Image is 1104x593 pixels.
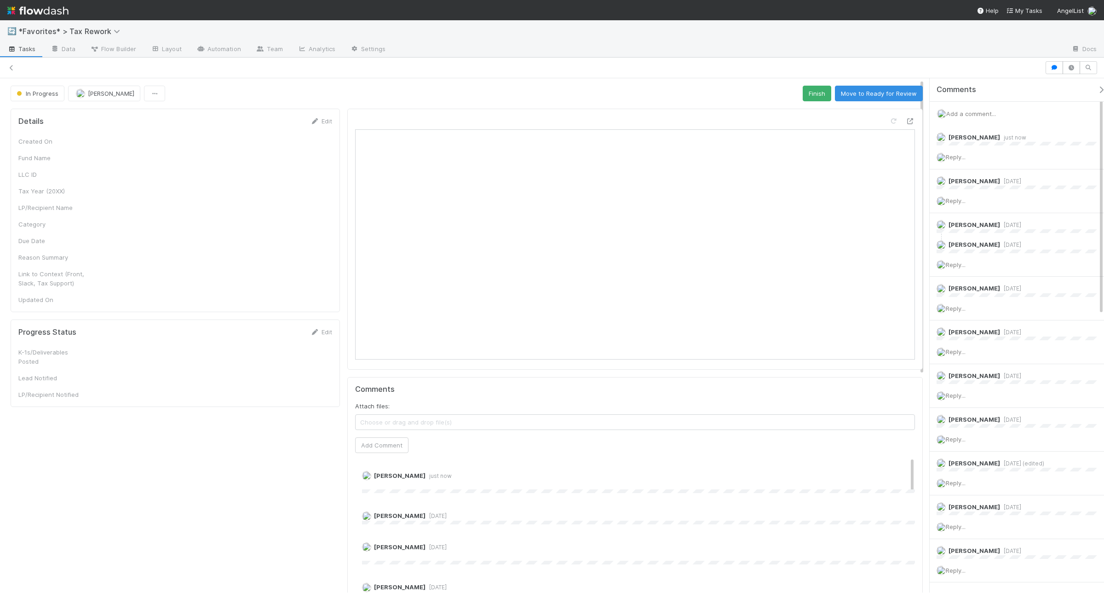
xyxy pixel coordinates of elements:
span: [PERSON_NAME] [949,503,1000,511]
a: Layout [144,42,189,57]
button: Move to Ready for Review [835,86,923,101]
span: [DATE] [425,584,447,591]
span: 🔄 [7,27,17,35]
img: avatar_04ed6c9e-3b93-401c-8c3a-8fad1b1fc72c.png [937,197,946,206]
button: Add Comment [355,437,408,453]
span: Add a comment... [946,110,996,117]
div: Help [977,6,999,15]
img: avatar_04ed6c9e-3b93-401c-8c3a-8fad1b1fc72c.png [937,348,946,357]
img: avatar_d45d11ee-0024-4901-936f-9df0a9cc3b4e.png [937,176,946,186]
img: avatar_04ed6c9e-3b93-401c-8c3a-8fad1b1fc72c.png [362,583,371,592]
div: Fund Name [18,153,87,163]
img: avatar_04ed6c9e-3b93-401c-8c3a-8fad1b1fc72c.png [937,153,946,162]
img: avatar_04ed6c9e-3b93-401c-8c3a-8fad1b1fc72c.png [937,327,946,337]
div: Updated On [18,295,87,304]
a: Automation [189,42,248,57]
div: Tax Year (20XX) [18,186,87,196]
img: avatar_04ed6c9e-3b93-401c-8c3a-8fad1b1fc72c.png [362,542,371,552]
div: LLC ID [18,170,87,179]
span: Choose or drag and drop file(s) [356,415,914,430]
span: [PERSON_NAME] [949,416,1000,423]
img: avatar_04ed6c9e-3b93-401c-8c3a-8fad1b1fc72c.png [937,566,946,575]
span: [PERSON_NAME] [88,90,134,97]
label: Attach files: [355,401,390,411]
span: Reply... [946,479,966,487]
img: avatar_04ed6c9e-3b93-401c-8c3a-8fad1b1fc72c.png [937,240,946,250]
span: [DATE] [1000,504,1021,511]
a: Data [43,42,83,57]
a: Settings [343,42,393,57]
button: [PERSON_NAME] [68,86,140,101]
span: just now [1000,134,1026,141]
div: Created On [18,137,87,146]
span: Reply... [946,567,966,574]
img: avatar_04ed6c9e-3b93-401c-8c3a-8fad1b1fc72c.png [937,133,946,142]
span: [DATE] (edited) [1000,460,1044,467]
span: [PERSON_NAME] [949,221,1000,228]
div: K-1s/Deliverables Posted [18,348,87,366]
img: avatar_04ed6c9e-3b93-401c-8c3a-8fad1b1fc72c.png [1087,6,1097,16]
span: [DATE] [1000,178,1021,185]
a: Edit [310,117,332,125]
span: [PERSON_NAME] [949,134,1000,141]
span: [DATE] [1000,241,1021,248]
span: [DATE] [425,544,447,551]
span: Reply... [946,261,966,268]
h5: Details [18,117,44,126]
img: avatar_d45d11ee-0024-4901-936f-9df0a9cc3b4e.png [362,512,371,521]
a: Docs [1064,42,1104,57]
span: [PERSON_NAME] [949,372,1000,379]
span: Flow Builder [90,44,136,53]
span: [DATE] [1000,221,1021,228]
span: [PERSON_NAME] [374,583,425,591]
img: avatar_04ed6c9e-3b93-401c-8c3a-8fad1b1fc72c.png [937,371,946,380]
img: avatar_04ed6c9e-3b93-401c-8c3a-8fad1b1fc72c.png [937,109,946,118]
span: My Tasks [1006,7,1042,14]
img: avatar_d45d11ee-0024-4901-936f-9df0a9cc3b4e.png [76,89,85,98]
h5: Comments [355,385,915,394]
span: Reply... [946,305,966,312]
a: Edit [310,328,332,336]
img: avatar_04ed6c9e-3b93-401c-8c3a-8fad1b1fc72c.png [937,304,946,313]
img: avatar_04ed6c9e-3b93-401c-8c3a-8fad1b1fc72c.png [937,391,946,401]
div: Lead Notified [18,373,87,383]
span: Reply... [946,348,966,355]
span: [PERSON_NAME] [949,459,1000,467]
span: just now [425,472,452,479]
span: [PERSON_NAME] [949,285,1000,292]
span: [DATE] [425,512,447,519]
img: avatar_d45d11ee-0024-4901-936f-9df0a9cc3b4e.png [937,284,946,293]
span: Reply... [946,523,966,530]
span: [DATE] [1000,285,1021,292]
img: avatar_d45d11ee-0024-4901-936f-9df0a9cc3b4e.png [937,502,946,512]
img: avatar_04ed6c9e-3b93-401c-8c3a-8fad1b1fc72c.png [937,220,946,229]
span: *Favorites* > Tax Rework [18,27,125,36]
span: In Progress [15,90,58,97]
span: [DATE] [1000,329,1021,336]
img: avatar_04ed6c9e-3b93-401c-8c3a-8fad1b1fc72c.png [937,479,946,488]
span: [PERSON_NAME] [949,328,1000,336]
div: Link to Context (Front, Slack, Tax Support) [18,269,87,288]
img: avatar_04ed6c9e-3b93-401c-8c3a-8fad1b1fc72c.png [362,471,371,480]
h5: Progress Status [18,328,76,337]
div: LP/Recipient Name [18,203,87,212]
span: Reply... [946,153,966,161]
img: avatar_04ed6c9e-3b93-401c-8c3a-8fad1b1fc72c.png [937,523,946,532]
span: Reply... [946,197,966,204]
img: logo-inverted-e16ddd16eac7371096b0.svg [7,3,69,18]
img: avatar_d45d11ee-0024-4901-936f-9df0a9cc3b4e.png [937,415,946,424]
span: Reply... [946,392,966,399]
span: AngelList [1057,7,1084,14]
button: Finish [803,86,831,101]
img: avatar_04ed6c9e-3b93-401c-8c3a-8fad1b1fc72c.png [937,435,946,444]
div: Reason Summary [18,253,87,262]
span: Tasks [7,44,36,53]
span: [DATE] [1000,416,1021,423]
a: Flow Builder [83,42,144,57]
div: Category [18,220,87,229]
a: My Tasks [1006,6,1042,15]
span: Reply... [946,436,966,443]
img: avatar_04ed6c9e-3b93-401c-8c3a-8fad1b1fc72c.png [937,260,946,269]
span: [DATE] [1000,547,1021,554]
span: [PERSON_NAME] [374,512,425,519]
